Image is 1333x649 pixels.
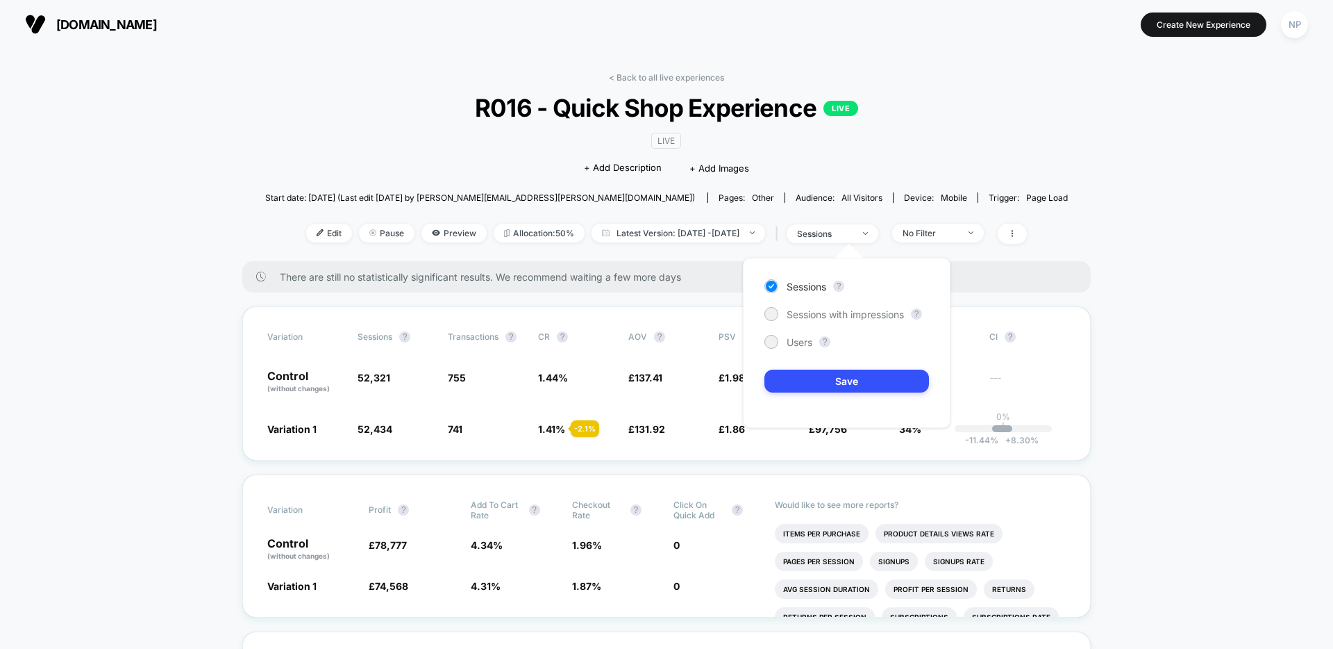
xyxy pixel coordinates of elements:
[673,500,725,520] span: Click On Quick Add
[965,435,998,445] span: -11.44 %
[775,524,869,543] li: Items Per Purchase
[504,229,510,237] img: rebalance
[280,271,1063,283] span: There are still no statistically significant results. We recommend waiting a few more days
[819,336,830,347] button: ?
[719,423,745,435] span: £
[305,93,1028,122] span: R016 - Quick Shop Experience
[719,331,736,342] span: PSV
[750,231,755,234] img: end
[996,411,1010,422] p: 0%
[267,552,330,560] span: (without changes)
[628,331,647,342] span: AOV
[358,372,390,384] span: 52,321
[903,228,958,238] div: No Filter
[369,580,408,592] span: £
[1281,11,1308,38] div: NP
[267,538,355,561] p: Control
[358,423,392,435] span: 52,434
[796,192,882,203] div: Audience:
[267,423,317,435] span: Variation 1
[25,14,46,35] img: Visually logo
[989,331,1066,343] span: CI
[317,229,324,236] img: edit
[267,580,317,592] span: Variation 1
[471,500,522,520] span: Add To Cart Rate
[775,500,1066,510] p: Would like to see more reports?
[1026,192,1068,203] span: Page Load
[369,539,407,551] span: £
[787,281,826,293] span: Sessions
[719,192,774,203] div: Pages:
[375,539,407,551] span: 78,777
[572,539,602,551] span: 1.96 %
[989,192,1068,203] div: Trigger:
[673,539,680,551] span: 0
[369,229,376,236] img: end
[635,423,665,435] span: 131.92
[989,374,1066,394] span: ---
[471,580,501,592] span: 4.31 %
[823,101,858,116] p: LIVE
[797,229,853,239] div: sessions
[725,372,745,384] span: 1.98
[969,231,973,234] img: end
[998,435,1039,445] span: 8.30 %
[471,539,503,551] span: 4.34 %
[651,133,681,149] span: LIVE
[448,372,466,384] span: 755
[752,192,774,203] span: other
[56,17,157,32] span: [DOMAIN_NAME]
[635,372,662,384] span: 137.41
[398,504,409,516] button: ?
[1141,13,1266,37] button: Create New Experience
[725,423,745,435] span: 1.86
[833,281,844,292] button: ?
[732,504,743,516] button: ?
[689,163,749,174] span: + Add Images
[494,224,585,243] span: Allocation: 50%
[863,232,868,235] img: end
[369,504,391,515] span: Profit
[1005,435,1011,445] span: +
[841,192,882,203] span: All Visitors
[306,224,352,243] span: Edit
[602,229,610,236] img: calendar
[911,309,922,320] button: ?
[628,372,662,384] span: £
[893,192,978,203] span: Device:
[529,504,540,516] button: ?
[505,331,517,343] button: ?
[925,552,993,571] li: Signups Rate
[775,580,878,599] li: Avg Session Duration
[399,331,410,343] button: ?
[885,580,977,599] li: Profit Per Session
[775,552,863,571] li: Pages Per Session
[1005,331,1016,343] button: ?
[764,370,929,393] button: Save
[538,372,568,384] span: 1.44 %
[267,500,344,520] span: Variation
[592,224,765,243] span: Latest Version: [DATE] - [DATE]
[538,423,565,435] span: 1.41 %
[787,336,812,348] span: Users
[267,331,344,343] span: Variation
[609,72,724,83] a: < Back to all live experiences
[448,423,462,435] span: 741
[1002,422,1005,432] p: |
[358,331,392,342] span: Sessions
[941,192,967,203] span: mobile
[984,580,1034,599] li: Returns
[375,580,408,592] span: 74,568
[772,224,787,244] span: |
[654,331,665,343] button: ?
[1277,10,1312,39] button: NP
[787,309,904,320] span: Sessions with impressions
[572,580,601,592] span: 1.87 %
[882,607,957,627] li: Subscriptions
[21,13,161,35] button: [DOMAIN_NAME]
[267,370,344,394] p: Control
[359,224,414,243] span: Pause
[630,504,642,516] button: ?
[557,331,568,343] button: ?
[267,384,330,393] span: (without changes)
